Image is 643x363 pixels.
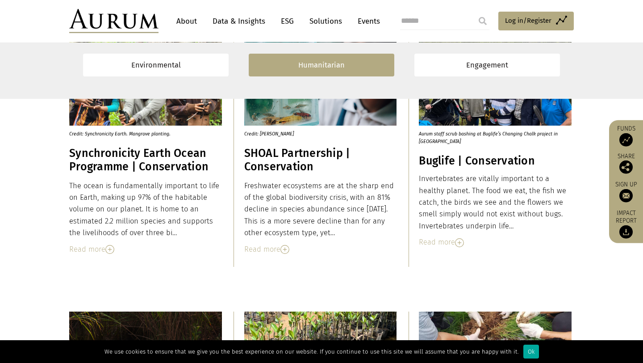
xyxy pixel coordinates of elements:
[276,13,298,30] a: ESG
[249,54,394,76] a: Humanitarian
[614,181,639,203] a: Sign up
[353,13,380,30] a: Events
[244,147,397,173] h3: SHOAL Partnership | Conservation
[474,12,492,30] input: Submit
[69,147,222,173] h3: Synchronicity Earth Ocean Programme | Conservation
[83,54,229,76] a: Environmental
[69,244,222,255] div: Read more
[244,244,397,255] div: Read more
[419,236,572,248] div: Read more
[419,126,564,145] p: Aurum staff scrub bashing at Buglife’s Changing Chalk project in [GEOGRAPHIC_DATA]
[105,245,114,254] img: Read More
[69,9,159,33] img: Aurum
[69,126,214,138] p: Credit: Synchronicity Earth. Mangrove planting.
[619,189,633,203] img: Sign up to our newsletter
[419,173,572,232] div: Invertebrates are vitally important to a healthy planet. The food we eat, the fish we catch, the ...
[414,54,560,76] a: Engagement
[305,13,347,30] a: Solutions
[419,154,572,168] h3: Buglife | Conservation
[244,126,389,138] p: Credit: [PERSON_NAME]
[498,12,574,30] a: Log in/Register
[619,160,633,174] img: Share this post
[614,209,639,239] a: Impact report
[172,13,201,30] a: About
[523,345,539,359] div: Ok
[455,238,464,247] img: Read More
[280,245,289,254] img: Read More
[505,15,551,26] span: Log in/Register
[614,153,639,174] div: Share
[69,180,222,239] div: The ocean is fundamentally important to life on Earth, making up 97% of the habitable volume on o...
[244,180,397,239] div: Freshwater ecosystems are at the sharp end of the global biodiversity crisis, with an 81% decline...
[208,13,270,30] a: Data & Insights
[619,133,633,147] img: Access Funds
[614,125,639,147] a: Funds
